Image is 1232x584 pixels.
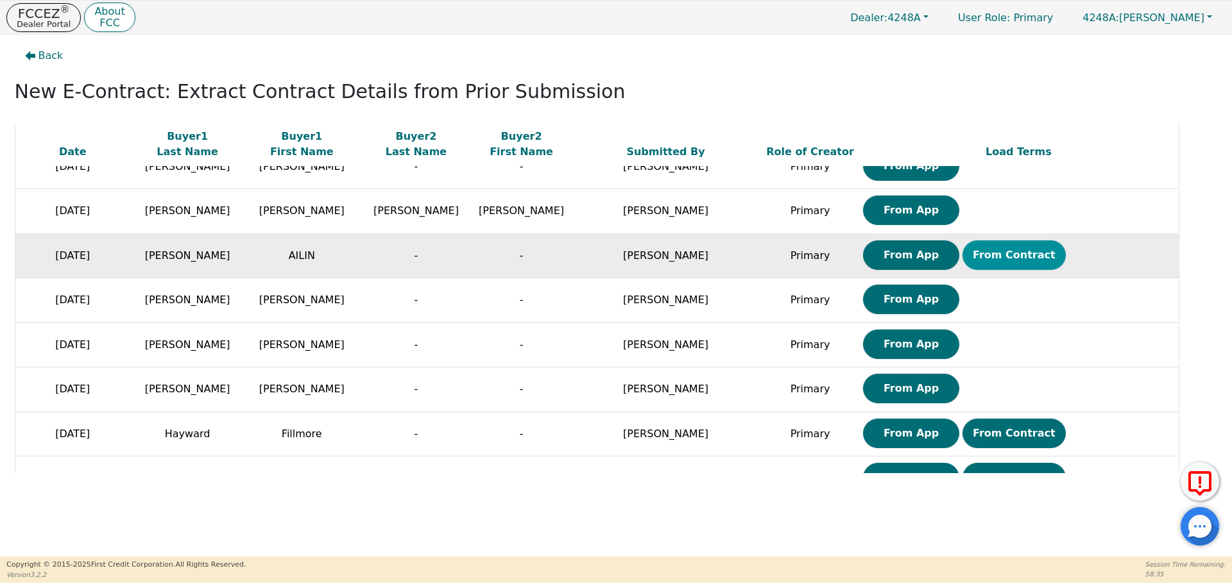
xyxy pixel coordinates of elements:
[415,294,418,306] span: -
[863,419,959,448] button: From App
[145,249,230,262] span: [PERSON_NAME]
[415,383,418,395] span: -
[15,367,130,412] td: [DATE]
[762,367,859,412] td: Primary
[837,8,942,28] button: Dealer:4248A
[570,456,762,501] td: [PERSON_NAME]
[762,189,859,234] td: Primary
[766,144,855,160] div: Role of Creator
[863,330,959,359] button: From App
[15,144,130,189] td: [DATE]
[762,322,859,367] td: Primary
[15,456,130,501] td: [DATE]
[145,383,230,395] span: [PERSON_NAME]
[259,338,345,351] span: [PERSON_NAME]
[17,20,71,28] p: Dealer Portal
[520,428,524,440] span: -
[362,129,470,160] div: Buyer 2 Last Name
[570,278,762,323] td: [PERSON_NAME]
[15,41,74,71] button: Back
[15,189,130,234] td: [DATE]
[863,463,959,492] button: From App
[945,5,1066,30] p: Primary
[762,456,859,501] td: Primary
[145,472,230,484] span: [PERSON_NAME]
[762,144,859,189] td: Primary
[1181,462,1219,501] button: Report Error to FCC
[520,338,524,351] span: -
[133,129,241,160] div: Buyer 1 Last Name
[1145,569,1226,579] p: 58:35
[6,3,81,32] button: FCCEZ®Dealer Portal
[863,240,959,270] button: From App
[570,412,762,456] td: [PERSON_NAME]
[863,285,959,314] button: From App
[850,12,887,24] span: Dealer:
[145,294,230,306] span: [PERSON_NAME]
[19,144,128,160] div: Date
[963,419,1066,448] button: From Contract
[6,560,246,571] p: Copyright © 2015- 2025 First Credit Corporation.
[963,240,1066,270] button: From Contract
[15,233,130,278] td: [DATE]
[1082,12,1119,24] span: 4248A:
[373,472,459,484] span: [PERSON_NAME]
[863,196,959,225] button: From App
[945,5,1066,30] a: User Role: Primary
[570,367,762,412] td: [PERSON_NAME]
[1069,8,1226,28] button: 4248A:[PERSON_NAME]
[762,233,859,278] td: Primary
[520,383,524,395] span: -
[145,338,230,351] span: [PERSON_NAME]
[479,204,564,217] span: [PERSON_NAME]
[570,189,762,234] td: [PERSON_NAME]
[373,204,459,217] span: [PERSON_NAME]
[94,6,124,17] p: About
[60,4,70,15] sup: ®
[958,12,1010,24] span: User Role :
[248,129,355,160] div: Buyer 1 First Name
[175,560,246,569] span: All Rights Reserved.
[415,160,418,172] span: -
[259,383,345,395] span: [PERSON_NAME]
[762,412,859,456] td: Primary
[762,278,859,323] td: Primary
[259,204,345,217] span: [PERSON_NAME]
[15,278,130,323] td: [DATE]
[6,570,246,580] p: Version 3.2.2
[15,80,1218,103] h2: New E-Contract: Extract Contract Details from Prior Submission
[84,3,135,33] button: AboutFCC
[165,428,210,440] span: Hayward
[15,322,130,367] td: [DATE]
[570,233,762,278] td: [PERSON_NAME]
[477,129,567,160] div: Buyer 2 First Name
[415,249,418,262] span: -
[15,412,130,456] td: [DATE]
[1082,12,1204,24] span: [PERSON_NAME]
[570,144,762,189] td: [PERSON_NAME]
[145,204,230,217] span: [PERSON_NAME]
[282,428,322,440] span: Fillmore
[570,322,762,367] td: [PERSON_NAME]
[863,374,959,403] button: From App
[38,48,64,63] span: Back
[259,294,345,306] span: [PERSON_NAME]
[573,144,759,160] div: Submitted By
[289,249,315,262] span: AILIN
[1145,560,1226,569] p: Session Time Remaining:
[520,160,524,172] span: -
[259,160,345,172] span: [PERSON_NAME]
[259,472,345,484] span: [PERSON_NAME]
[415,338,418,351] span: -
[862,144,1176,160] div: Load Terms
[520,249,524,262] span: -
[520,294,524,306] span: -
[94,18,124,28] p: FCC
[415,428,418,440] span: -
[145,160,230,172] span: [PERSON_NAME]
[17,7,71,20] p: FCCEZ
